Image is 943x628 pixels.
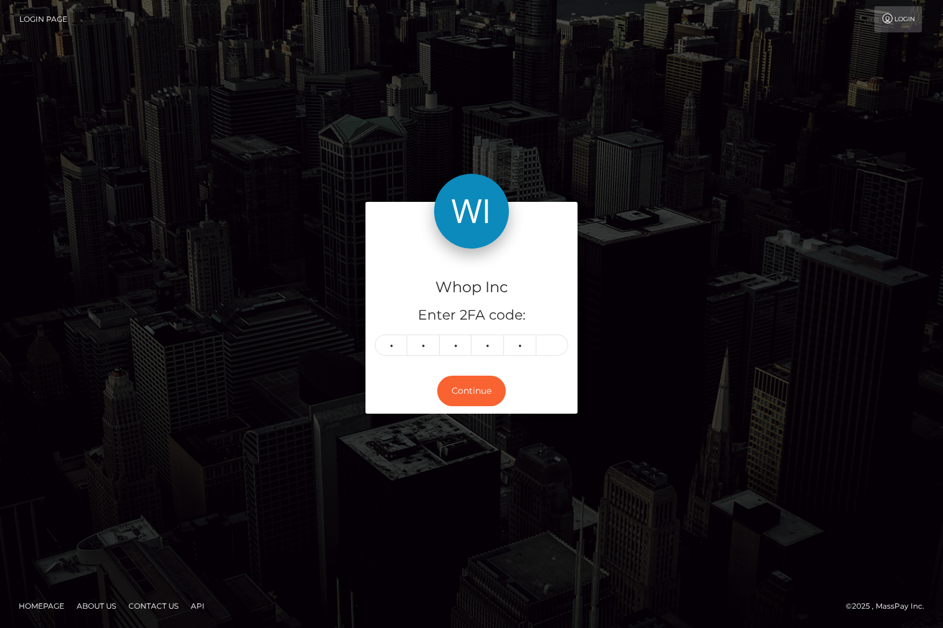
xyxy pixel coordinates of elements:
a: Contact Us [123,596,183,616]
a: Login Page [19,6,67,32]
a: About Us [72,596,121,616]
img: Whop Inc [434,174,509,249]
a: Homepage [14,596,69,616]
h5: Enter 2FA code: [375,306,568,325]
a: API [186,596,210,616]
h4: Whop Inc [375,277,568,298]
button: Continue [437,376,506,406]
a: Login [874,6,922,32]
div: © 2025 , MassPay Inc. [846,599,934,613]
